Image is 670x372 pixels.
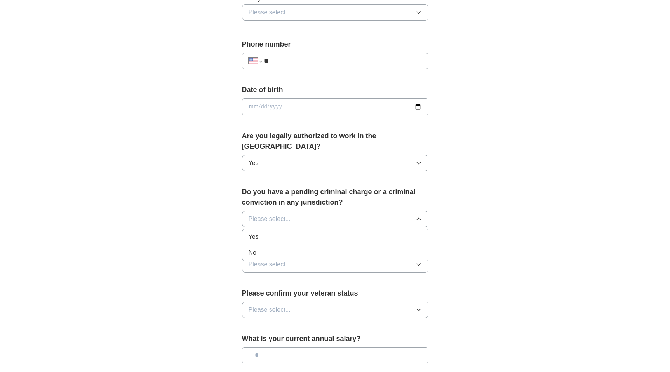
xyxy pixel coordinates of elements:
span: Yes [249,232,259,242]
button: Please select... [242,4,428,21]
span: Please select... [249,214,291,224]
label: Do you have a pending criminal charge or a criminal conviction in any jurisdiction? [242,187,428,208]
span: Please select... [249,8,291,17]
span: Please select... [249,305,291,315]
span: Please select... [249,260,291,269]
span: No [249,248,256,257]
button: Yes [242,155,428,171]
label: Date of birth [242,85,428,95]
label: What is your current annual salary? [242,334,428,344]
button: Please select... [242,256,428,273]
button: Please select... [242,302,428,318]
span: Yes [249,158,259,168]
label: Please confirm your veteran status [242,288,428,299]
label: Are you legally authorized to work in the [GEOGRAPHIC_DATA]? [242,131,428,152]
label: Phone number [242,39,428,50]
button: Please select... [242,211,428,227]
